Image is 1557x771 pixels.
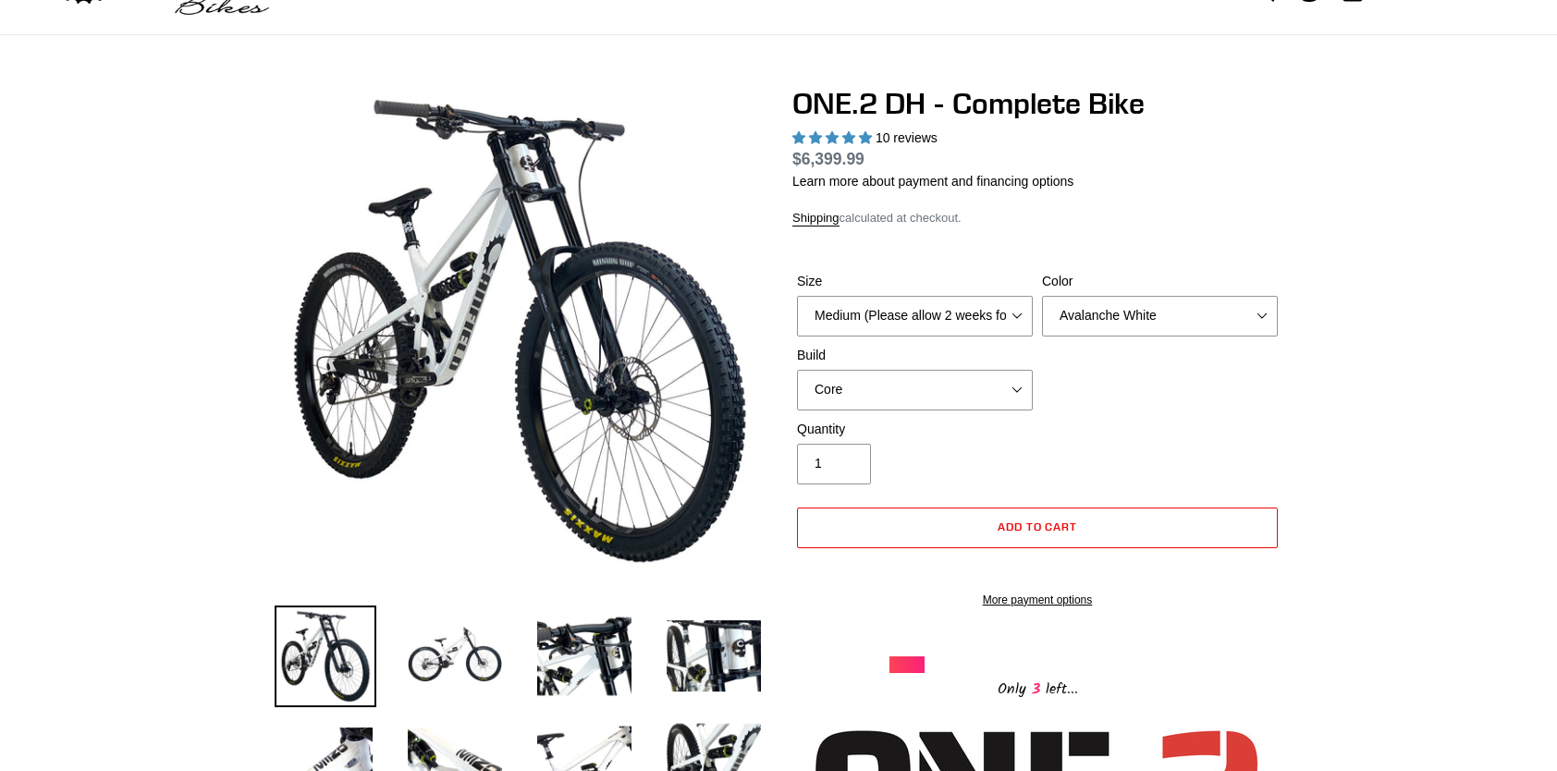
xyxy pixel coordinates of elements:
div: calculated at checkout. [792,209,1282,227]
a: More payment options [797,592,1278,608]
span: Add to cart [998,520,1078,533]
span: $6,399.99 [792,150,864,168]
a: Learn more about payment and financing options [792,174,1073,189]
img: Load image into Gallery viewer, ONE.2 DH - Complete Bike [275,606,376,707]
h1: ONE.2 DH - Complete Bike [792,86,1282,121]
label: Size [797,272,1033,291]
label: Build [797,346,1033,365]
a: Shipping [792,211,840,226]
img: Load image into Gallery viewer, ONE.2 DH - Complete Bike [533,606,635,707]
img: Load image into Gallery viewer, ONE.2 DH - Complete Bike [663,606,765,707]
label: Quantity [797,420,1033,439]
img: Load image into Gallery viewer, ONE.2 DH - Complete Bike [404,606,506,707]
button: Add to cart [797,508,1278,548]
span: 10 reviews [876,130,938,145]
div: Only left... [889,673,1185,702]
span: 5.00 stars [792,130,876,145]
label: Color [1042,272,1278,291]
span: 3 [1026,678,1046,701]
